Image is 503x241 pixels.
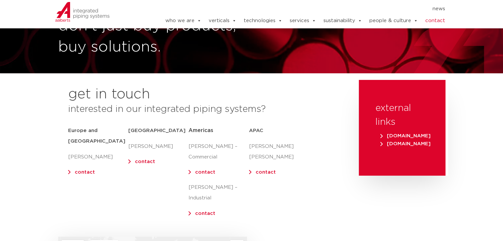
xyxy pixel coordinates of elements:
[379,141,432,146] a: [DOMAIN_NAME]
[145,4,445,14] nav: Menu
[425,14,445,27] a: contact
[128,141,189,152] p: [PERSON_NAME]
[249,125,309,136] h5: APAC
[135,159,155,164] a: contact
[369,14,418,27] a: people & culture
[68,102,342,116] h3: interested in our integrated piping systems?
[289,14,316,27] a: services
[68,86,150,102] h2: get in touch
[379,133,432,138] a: [DOMAIN_NAME]
[189,128,213,133] span: Americas
[380,133,431,138] span: [DOMAIN_NAME]
[128,125,189,136] h5: [GEOGRAPHIC_DATA]
[195,170,215,175] a: contact
[75,170,95,175] a: contact
[68,128,125,144] strong: Europe and [GEOGRAPHIC_DATA]
[68,152,128,162] p: [PERSON_NAME]
[323,14,362,27] a: sustainability
[58,16,248,58] h1: don't just buy products, buy solutions.
[432,4,445,14] a: news
[208,14,236,27] a: verticals
[380,141,431,146] span: [DOMAIN_NAME]
[165,14,201,27] a: who we are
[243,14,282,27] a: technologies
[189,182,249,203] p: [PERSON_NAME] – Industrial
[195,211,215,216] a: contact
[189,141,249,162] p: [PERSON_NAME] – Commercial
[256,170,276,175] a: contact
[375,101,429,129] h3: external links
[249,141,309,162] p: [PERSON_NAME] [PERSON_NAME]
